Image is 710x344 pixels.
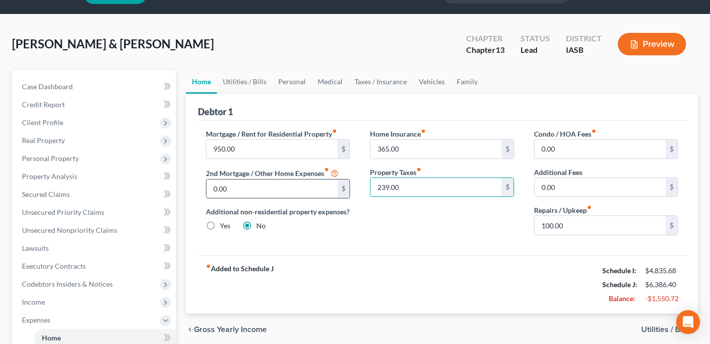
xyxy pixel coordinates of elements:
[416,167,421,172] i: fiber_manual_record
[206,179,338,198] input: --
[22,262,86,270] span: Executory Contracts
[645,280,678,290] div: $6,386.40
[641,326,690,334] span: Utilities / Bills
[14,185,176,203] a: Secured Claims
[14,96,176,114] a: Credit Report
[22,316,50,324] span: Expenses
[413,70,451,94] a: Vehicles
[618,33,686,55] button: Preview
[14,257,176,275] a: Executory Contracts
[332,129,337,134] i: fiber_manual_record
[206,129,337,139] label: Mortgage / Rent for Residential Property
[602,266,636,275] strong: Schedule I:
[186,70,217,94] a: Home
[534,216,666,235] input: --
[206,206,350,217] label: Additional non-residential property expenses?
[22,244,49,252] span: Lawsuits
[194,326,267,334] span: Gross Yearly Income
[312,70,349,94] a: Medical
[421,129,426,134] i: fiber_manual_record
[206,264,211,269] i: fiber_manual_record
[370,140,502,159] input: --
[349,70,413,94] a: Taxes / Insurance
[22,190,70,198] span: Secured Claims
[466,33,505,44] div: Chapter
[466,44,505,56] div: Chapter
[370,178,502,197] input: --
[666,178,678,197] div: $
[198,106,233,118] div: Debtor 1
[186,326,194,334] i: chevron_left
[22,154,79,163] span: Personal Property
[338,179,350,198] div: $
[521,44,550,56] div: Lead
[14,221,176,239] a: Unsecured Nonpriority Claims
[22,208,104,216] span: Unsecured Priority Claims
[591,129,596,134] i: fiber_manual_record
[521,33,550,44] div: Status
[534,129,596,139] label: Condo / HOA Fees
[566,33,602,44] div: District
[324,167,329,172] i: fiber_manual_record
[666,140,678,159] div: $
[22,100,65,109] span: Credit Report
[22,226,117,234] span: Unsecured Nonpriority Claims
[186,326,267,334] button: chevron_left Gross Yearly Income
[502,140,514,159] div: $
[645,294,678,304] div: -$1,550.72
[14,78,176,96] a: Case Dashboard
[534,140,666,159] input: --
[206,167,339,179] label: 2nd Mortgage / Other Home Expenses
[217,70,272,94] a: Utilities / Bills
[206,264,274,306] strong: Added to Schedule J
[641,326,698,334] button: Utilities / Bills chevron_right
[220,221,230,231] label: Yes
[602,280,637,289] strong: Schedule J:
[534,205,592,215] label: Repairs / Upkeep
[22,82,73,91] span: Case Dashboard
[609,294,635,303] strong: Balance:
[370,167,421,177] label: Property Taxes
[14,168,176,185] a: Property Analysis
[338,140,350,159] div: $
[14,239,176,257] a: Lawsuits
[370,129,426,139] label: Home Insurance
[566,44,602,56] div: IASB
[22,280,113,288] span: Codebtors Insiders & Notices
[666,216,678,235] div: $
[22,118,63,127] span: Client Profile
[22,172,77,180] span: Property Analysis
[42,334,61,342] span: Home
[451,70,484,94] a: Family
[645,266,678,276] div: $4,835.68
[206,140,338,159] input: --
[256,221,266,231] label: No
[496,45,505,54] span: 13
[502,178,514,197] div: $
[534,178,666,197] input: --
[22,298,45,306] span: Income
[587,205,592,210] i: fiber_manual_record
[12,36,214,51] span: [PERSON_NAME] & [PERSON_NAME]
[22,136,65,145] span: Real Property
[676,310,700,334] div: Open Intercom Messenger
[14,203,176,221] a: Unsecured Priority Claims
[534,167,582,177] label: Additional Fees
[272,70,312,94] a: Personal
